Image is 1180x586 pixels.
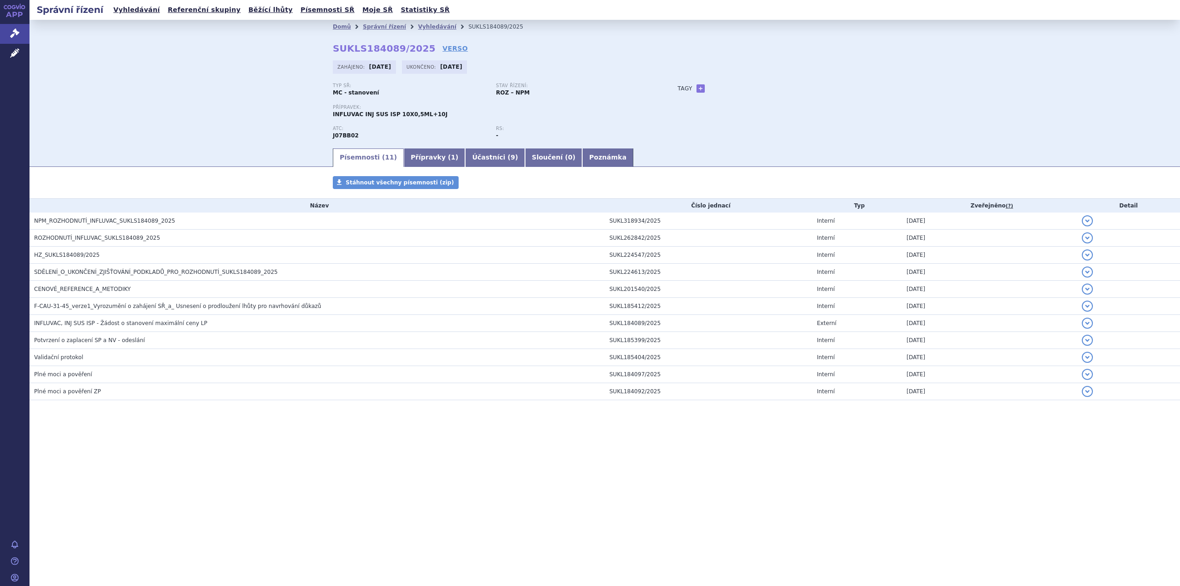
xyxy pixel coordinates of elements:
[605,383,812,400] td: SUKL184092/2025
[1082,301,1093,312] button: detail
[1082,369,1093,380] button: detail
[418,24,456,30] a: Vyhledávání
[333,89,379,96] strong: MC - stanovení
[333,111,448,118] span: INFLUVAC INJ SUS ISP 10X0,5ML+10J
[1077,199,1180,213] th: Detail
[817,303,835,309] span: Interní
[1082,232,1093,243] button: detail
[34,371,92,378] span: Plné moci a pověření
[333,148,404,167] a: Písemnosti (11)
[346,179,454,186] span: Stáhnout všechny písemnosti (zip)
[1082,266,1093,278] button: detail
[333,126,487,131] p: ATC:
[817,286,835,292] span: Interní
[582,148,633,167] a: Poznámka
[817,218,835,224] span: Interní
[1082,352,1093,363] button: detail
[605,349,812,366] td: SUKL185404/2025
[407,63,438,71] span: Ukončeno:
[817,269,835,275] span: Interní
[605,366,812,383] td: SUKL184097/2025
[34,337,145,343] span: Potvrzení o zaplacení SP a NV - odeslání
[605,281,812,298] td: SUKL201540/2025
[442,44,468,53] a: VERSO
[1082,318,1093,329] button: detail
[246,4,295,16] a: Běžící lhůty
[605,315,812,332] td: SUKL184089/2025
[111,4,163,16] a: Vyhledávání
[165,4,243,16] a: Referenční skupiny
[496,126,650,131] p: RS:
[34,269,277,275] span: SDĚLENÍ_O_UKONČENÍ_ZJIŠŤOVÁNÍ_PODKLADŮ_PRO_ROZHODNUTÍ_SUKLS184089_2025
[817,252,835,258] span: Interní
[902,366,1077,383] td: [DATE]
[360,4,395,16] a: Moje SŘ
[333,43,436,54] strong: SUKLS184089/2025
[1082,249,1093,260] button: detail
[817,320,836,326] span: Externí
[605,199,812,213] th: Číslo jednací
[902,199,1077,213] th: Zveřejněno
[1082,284,1093,295] button: detail
[902,332,1077,349] td: [DATE]
[1006,203,1013,209] abbr: (?)
[333,132,359,139] strong: CHŘIPKA, INAKTIVOVANÁ VAKCÍNA, ŠTĚPENÝ VIRUS NEBO POVRCHOVÝ ANTIGEN
[678,83,692,94] h3: Tagy
[605,264,812,281] td: SUKL224613/2025
[29,199,605,213] th: Název
[34,320,207,326] span: INFLUVAC, INJ SUS ISP - Žádost o stanovení maximální ceny LP
[605,247,812,264] td: SUKL224547/2025
[902,383,1077,400] td: [DATE]
[369,64,391,70] strong: [DATE]
[496,83,650,89] p: Stav řízení:
[605,213,812,230] td: SUKL318934/2025
[902,247,1077,264] td: [DATE]
[902,264,1077,281] td: [DATE]
[902,213,1077,230] td: [DATE]
[817,388,835,395] span: Interní
[337,63,366,71] span: Zahájeno:
[605,230,812,247] td: SUKL262842/2025
[902,230,1077,247] td: [DATE]
[465,148,525,167] a: Účastníci (9)
[1082,335,1093,346] button: detail
[817,235,835,241] span: Interní
[902,298,1077,315] td: [DATE]
[605,332,812,349] td: SUKL185399/2025
[385,154,394,161] span: 11
[902,315,1077,332] td: [DATE]
[817,337,835,343] span: Interní
[451,154,455,161] span: 1
[34,252,100,258] span: HZ_SUKLS184089/2025
[333,105,659,110] p: Přípravek:
[440,64,462,70] strong: [DATE]
[34,354,83,361] span: Validační protokol
[298,4,357,16] a: Písemnosti SŘ
[34,218,175,224] span: NPM_ROZHODNUTÍ_INFLUVAC_SUKLS184089_2025
[468,20,535,34] li: SUKLS184089/2025
[363,24,406,30] a: Správní řízení
[29,3,111,16] h2: Správní řízení
[496,89,530,96] strong: ROZ – NPM
[511,154,515,161] span: 9
[404,148,465,167] a: Přípravky (1)
[568,154,572,161] span: 0
[34,286,131,292] span: CENOVÉ_REFERENCE_A_METODIKY
[333,24,351,30] a: Domů
[817,371,835,378] span: Interní
[525,148,582,167] a: Sloučení (0)
[34,303,321,309] span: F-CAU-31-45_verze1_Vyrozumění o zahájení SŘ_a_ Usnesení o prodloužení lhůty pro navrhování důkazů
[696,84,705,93] a: +
[1082,386,1093,397] button: detail
[902,349,1077,366] td: [DATE]
[496,132,498,139] strong: -
[34,388,101,395] span: Plné moci a pověření ZP
[1082,215,1093,226] button: detail
[333,176,459,189] a: Stáhnout všechny písemnosti (zip)
[812,199,902,213] th: Typ
[902,281,1077,298] td: [DATE]
[817,354,835,361] span: Interní
[34,235,160,241] span: ROZHODNUTÍ_INFLUVAC_SUKLS184089_2025
[605,298,812,315] td: SUKL185412/2025
[333,83,487,89] p: Typ SŘ:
